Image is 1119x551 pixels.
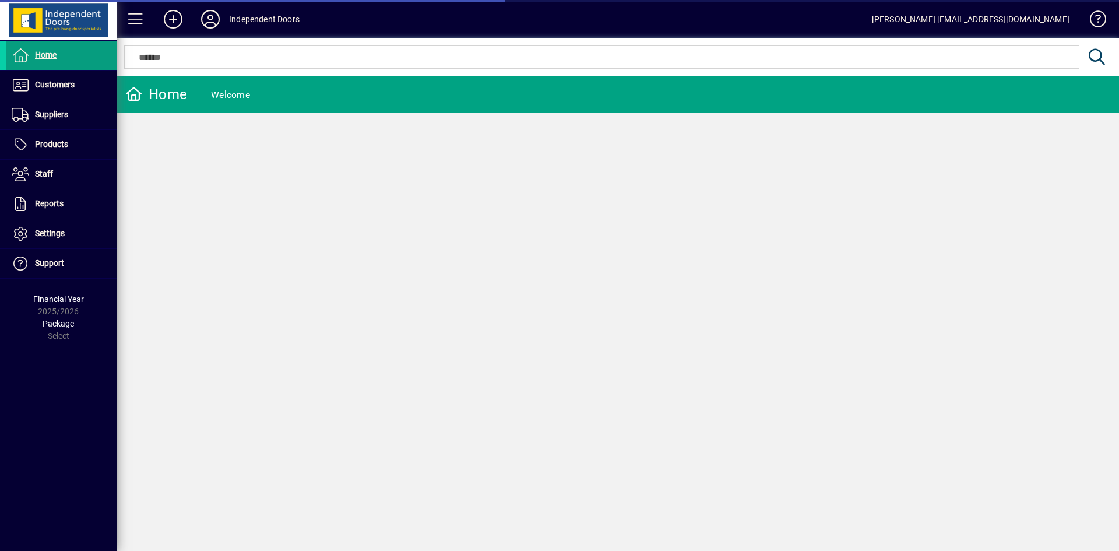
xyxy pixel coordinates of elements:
[1081,2,1104,40] a: Knowledge Base
[35,199,64,208] span: Reports
[6,189,117,219] a: Reports
[125,85,187,104] div: Home
[6,130,117,159] a: Products
[35,258,64,268] span: Support
[154,9,192,30] button: Add
[6,160,117,189] a: Staff
[6,219,117,248] a: Settings
[35,139,68,149] span: Products
[872,10,1069,29] div: [PERSON_NAME] [EMAIL_ADDRESS][DOMAIN_NAME]
[33,294,84,304] span: Financial Year
[6,249,117,278] a: Support
[35,80,75,89] span: Customers
[35,50,57,59] span: Home
[6,100,117,129] a: Suppliers
[35,169,53,178] span: Staff
[229,10,300,29] div: Independent Doors
[6,71,117,100] a: Customers
[35,229,65,238] span: Settings
[43,319,74,328] span: Package
[192,9,229,30] button: Profile
[35,110,68,119] span: Suppliers
[211,86,250,104] div: Welcome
